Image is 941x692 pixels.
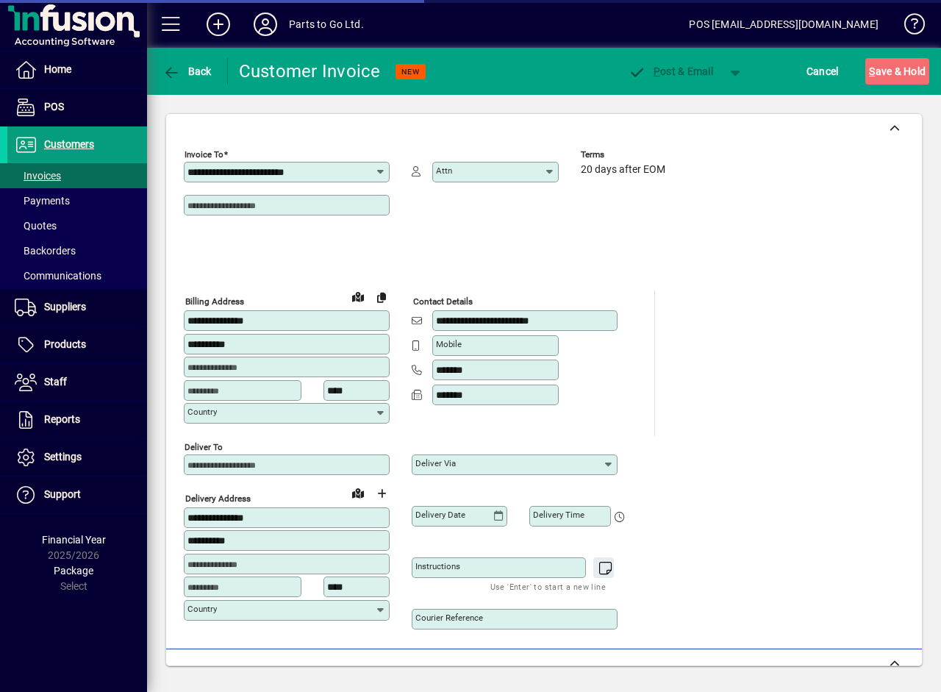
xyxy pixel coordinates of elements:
[415,561,460,571] mat-label: Instructions
[7,402,147,438] a: Reports
[654,65,660,77] span: P
[581,150,669,160] span: Terms
[370,285,393,309] button: Copy to Delivery address
[581,164,665,176] span: 20 days after EOM
[436,339,462,349] mat-label: Mobile
[44,376,67,388] span: Staff
[42,534,106,546] span: Financial Year
[44,138,94,150] span: Customers
[803,58,842,85] button: Cancel
[7,477,147,513] a: Support
[185,441,223,452] mat-label: Deliver To
[806,60,839,83] span: Cancel
[44,338,86,350] span: Products
[689,13,879,36] div: POS [EMAIL_ADDRESS][DOMAIN_NAME]
[869,65,875,77] span: S
[869,60,926,83] span: ave & Hold
[242,11,289,38] button: Profile
[185,149,223,160] mat-label: Invoice To
[44,413,80,425] span: Reports
[893,3,923,51] a: Knowledge Base
[147,58,228,85] app-page-header-button: Back
[44,101,64,113] span: POS
[187,604,217,614] mat-label: Country
[370,482,393,506] button: Choose address
[289,13,364,36] div: Parts to Go Ltd.
[7,327,147,363] a: Products
[7,263,147,288] a: Communications
[865,58,929,85] button: Save & Hold
[162,65,212,77] span: Back
[7,289,147,326] a: Suppliers
[415,458,456,468] mat-label: Deliver via
[628,65,713,77] span: ost & Email
[187,407,217,417] mat-label: Country
[490,578,606,595] mat-hint: Use 'Enter' to start a new line
[401,67,420,76] span: NEW
[44,301,86,313] span: Suppliers
[7,89,147,126] a: POS
[195,11,242,38] button: Add
[54,565,93,577] span: Package
[15,245,76,257] span: Backorders
[7,238,147,263] a: Backorders
[15,270,101,282] span: Communications
[15,220,57,232] span: Quotes
[7,439,147,476] a: Settings
[533,510,584,520] mat-label: Delivery time
[620,58,720,85] button: Post & Email
[415,510,465,520] mat-label: Delivery date
[15,195,70,207] span: Payments
[44,63,71,75] span: Home
[44,451,82,463] span: Settings
[346,285,370,308] a: View on map
[15,170,61,182] span: Invoices
[436,165,452,176] mat-label: Attn
[239,60,381,83] div: Customer Invoice
[44,488,81,500] span: Support
[7,163,147,188] a: Invoices
[7,213,147,238] a: Quotes
[415,613,483,623] mat-label: Courier Reference
[7,51,147,88] a: Home
[7,364,147,401] a: Staff
[7,188,147,213] a: Payments
[159,58,215,85] button: Back
[346,481,370,504] a: View on map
